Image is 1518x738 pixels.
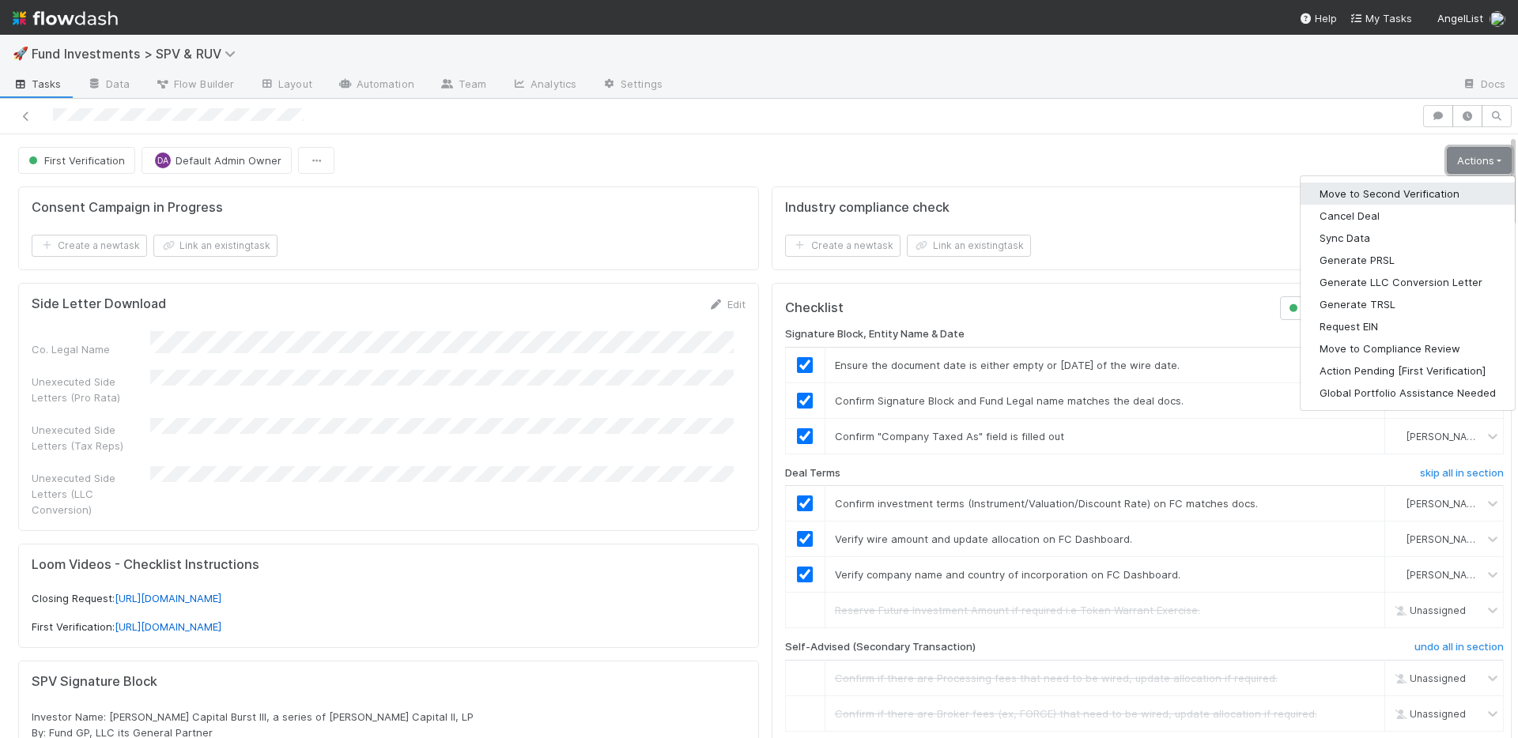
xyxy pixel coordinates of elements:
span: [PERSON_NAME] [1407,498,1484,510]
a: Edit [708,298,746,311]
button: Generate LLC Conversion Letter [1301,271,1515,293]
a: Actions [1447,147,1512,174]
div: Unexecuted Side Letters (Tax Reps) [32,422,150,454]
h5: Side Letter Download [32,296,166,312]
p: First Verification: [32,619,746,635]
img: avatar_ddac2f35-6c49-494a-9355-db49d32eca49.png [1391,568,1404,581]
h6: Signature Block, Entity Name & Date [785,328,965,341]
button: Create a newtask [785,235,901,257]
span: Verify company name and country of incorporation on FC Dashboard. [835,568,1180,581]
button: DADefault Admin Owner [142,147,292,174]
span: Confirm investment terms (Instrument/Valuation/Discount Rate) on FC matches docs. [835,497,1258,510]
a: [URL][DOMAIN_NAME] [115,592,221,604]
a: Data [74,73,142,98]
h6: Self-Advised (Secondary Transaction) [785,641,976,653]
div: Co. Legal Name [32,341,150,357]
span: [PERSON_NAME] [1407,430,1484,442]
a: undo all in section [1414,641,1504,660]
img: avatar_ddac2f35-6c49-494a-9355-db49d32eca49.png [1391,430,1404,442]
span: Verify wire amount and update allocation on FC Dashboard. [835,533,1132,545]
span: Unassigned [1391,604,1466,616]
span: First Verification [25,154,125,167]
span: Flow Builder [155,76,234,92]
button: Link an existingtask [907,235,1031,257]
span: AngelList [1437,12,1483,24]
a: Flow Builder [142,73,247,98]
button: Cancel Deal [1301,205,1515,227]
span: Confirm if there are Broker fees (ex, FORGE) that need to be wired, update allocation if required. [835,707,1317,720]
span: [PERSON_NAME] [1407,569,1484,581]
div: Unexecuted Side Letters (Pro Rata) [32,374,150,405]
div: Unexecuted Side Letters (LLC Conversion) [32,470,150,518]
button: Generate TRSL [1301,293,1515,315]
h5: Industry compliance check [785,200,950,216]
button: Create a newtask [32,235,147,257]
h6: Deal Terms [785,467,840,480]
h6: undo all in section [1414,641,1504,653]
span: Confirm if there are Processing fees that need to be wired, update allocation if required. [835,672,1278,684]
span: 🚀 [13,47,28,60]
div: Default Admin Owner [155,152,171,168]
a: Settings [589,73,675,98]
a: [URL][DOMAIN_NAME] [115,620,221,633]
img: avatar_ddac2f35-6c49-494a-9355-db49d32eca49.png [1391,497,1404,510]
span: Tasks [13,76,62,92]
button: Sync Data [1301,227,1515,249]
h5: SPV Signature Block [32,674,746,690]
span: Unassigned [1391,708,1466,720]
span: Ensure the document date is either empty or [DATE] of the wire date. [835,359,1180,371]
button: Move to Second Verification [1301,183,1515,205]
img: avatar_ddac2f35-6c49-494a-9355-db49d32eca49.png [1391,533,1404,545]
img: logo-inverted-e16ddd16eac7371096b0.svg [13,5,118,32]
p: Closing Request: [32,591,746,607]
span: Reserve Future Investment Amount if required i.e Token Warrant Exercise. [835,604,1200,616]
h5: Consent Campaign in Progress [32,200,223,216]
a: Automation [325,73,427,98]
span: Confirm Signature Block and Fund Legal name matches the deal docs. [835,394,1184,407]
span: Default Admin Owner [176,154,281,167]
h5: Checklist [785,300,844,316]
button: Global Portfolio Assistance Needed [1301,382,1515,404]
div: Help [1299,10,1337,26]
button: Move to Compliance Review [1301,337,1515,360]
span: DA [157,156,168,165]
h6: skip all in section [1420,467,1504,480]
a: Analytics [499,73,589,98]
a: skip all in section [1420,467,1504,486]
button: Generate PRSL [1301,249,1515,271]
span: Fund Investments > SPV & RUV [32,46,244,62]
h5: Loom Videos - Checklist Instructions [32,557,746,573]
a: Layout [247,73,325,98]
button: Action Pending [First Verification] [1301,360,1515,382]
button: Request EIN [1301,315,1515,337]
a: Docs [1449,73,1518,98]
img: avatar_ddac2f35-6c49-494a-9355-db49d32eca49.png [1490,11,1505,27]
span: First Verification [1286,303,1379,314]
span: My Tasks [1350,12,1412,24]
button: Link an existingtask [153,235,278,257]
span: Unassigned [1391,672,1466,684]
span: [PERSON_NAME] [1407,533,1484,545]
span: Confirm "Company Taxed As" field is filled out [835,430,1064,442]
button: First Verification [18,147,135,174]
a: Team [427,73,499,98]
a: My Tasks [1350,10,1412,26]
